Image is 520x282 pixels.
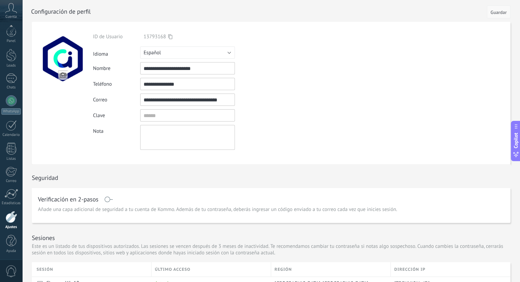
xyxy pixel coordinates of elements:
div: WhatsApp [1,108,21,115]
div: Correo [1,179,21,183]
button: Español [140,46,235,59]
div: Calendario [1,133,21,137]
div: ID de Usuario [93,33,140,40]
div: Chats [1,85,21,90]
span: 13793168 [144,33,166,40]
span: Guardar [491,10,507,15]
div: Región [271,262,390,277]
div: Teléfono [93,81,140,87]
div: Ayuda [1,249,21,253]
div: Leads [1,64,21,68]
div: Nota [93,125,140,135]
div: Panel [1,39,21,43]
h1: Sesiones [32,234,55,242]
div: Listas [1,157,21,161]
div: último acceso [151,262,271,277]
span: Añade una capa adicional de seguridad a tu cuenta de Kommo. Además de tu contraseña, deberás ingr... [38,206,397,213]
h1: Seguridad [32,174,58,182]
div: Nombre [93,65,140,72]
div: Correo [93,97,140,103]
div: Estadísticas [1,201,21,206]
div: Idioma [93,48,140,57]
span: Copilot [512,133,519,149]
button: Guardar [487,5,510,18]
span: Cuenta [5,15,17,19]
h1: Verificación en 2-pasos [38,197,98,202]
div: Ajustes [1,225,21,229]
div: Sesión [37,262,151,277]
span: Español [144,50,161,56]
p: Este es un listado de tus dispositivos autorizados. Las sesiones se vencen después de 3 meses de ... [32,243,510,256]
div: Clave [93,112,140,119]
div: Dirección IP [391,262,510,277]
